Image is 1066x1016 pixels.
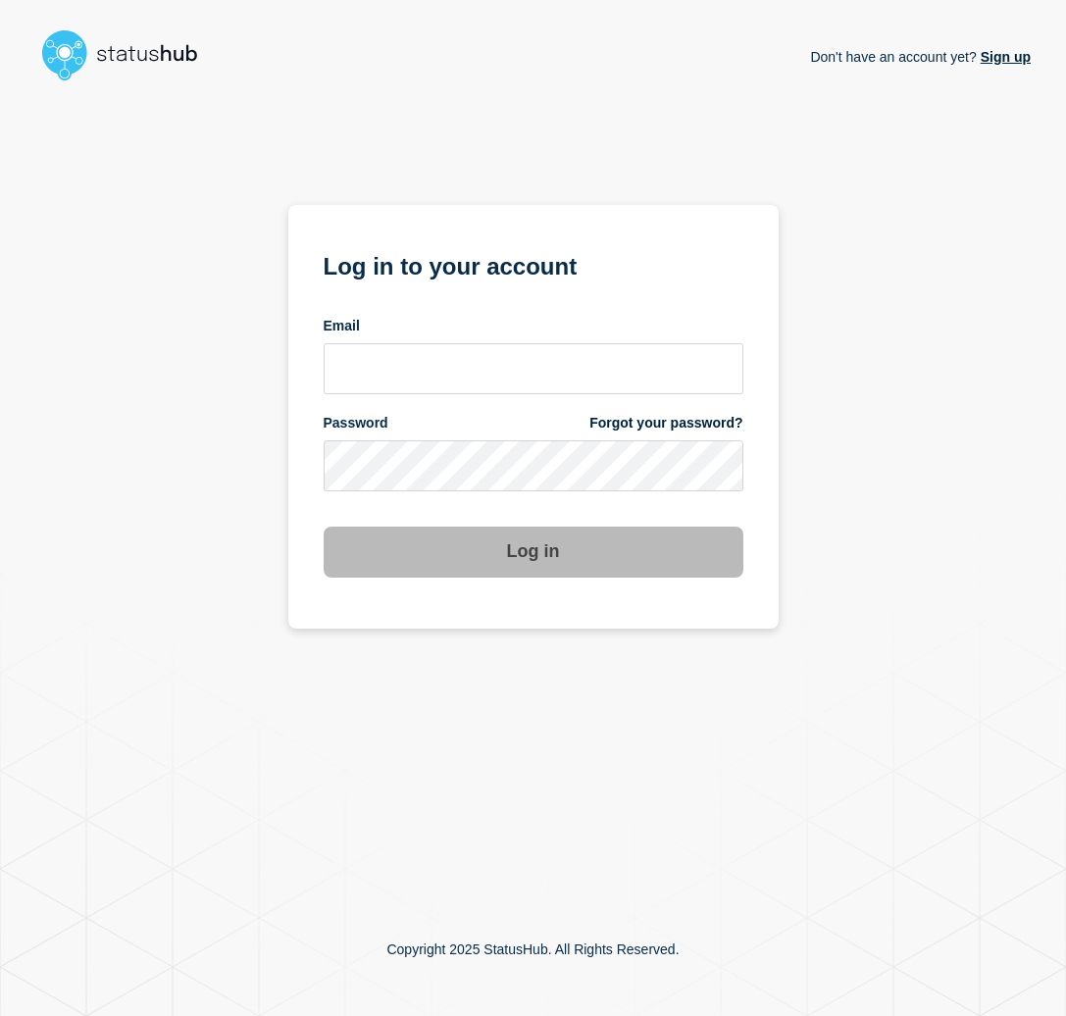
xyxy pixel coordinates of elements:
[386,941,679,957] p: Copyright 2025 StatusHub. All Rights Reserved.
[324,527,743,578] button: Log in
[324,343,743,394] input: email input
[324,440,743,491] input: password input
[35,24,222,86] img: StatusHub logo
[324,414,388,432] span: Password
[977,49,1031,65] a: Sign up
[324,317,360,335] span: Email
[589,414,742,432] a: Forgot your password?
[324,246,743,282] h1: Log in to your account
[810,33,1031,80] p: Don't have an account yet?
